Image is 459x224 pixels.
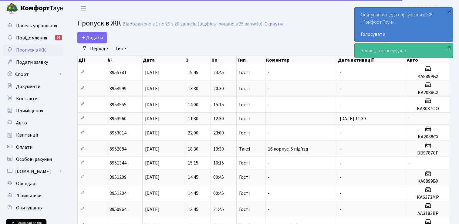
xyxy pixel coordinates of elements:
[16,132,38,138] span: Квитанції
[113,43,129,54] a: Тип
[213,130,224,136] span: 23:00
[213,206,224,213] span: 21:45
[145,85,160,92] span: [DATE]
[6,2,18,15] img: logo.png
[268,190,270,197] span: -
[145,206,160,213] span: [DATE]
[239,161,250,165] span: Гості
[446,44,452,50] div: ×
[268,101,270,108] span: -
[340,160,342,166] span: -
[409,195,447,200] h5: КА6373МР
[213,69,224,76] span: 23:45
[239,116,250,121] span: Гості
[268,206,270,213] span: -
[3,105,64,117] a: Приміщення
[145,115,160,122] span: [DATE]
[145,146,160,152] span: [DATE]
[409,211,447,216] h5: АА3183ВР
[185,56,211,64] th: З
[3,141,64,153] a: Оплати
[409,134,447,140] h5: КА2088СХ
[355,8,453,42] div: Опитування щодо паркування в ЖК «Комфорт Таун»
[110,206,127,213] span: 8950964
[268,146,308,152] span: 16 корпус, 5 під'їзд
[213,101,224,108] span: 15:15
[188,85,198,92] span: 13:30
[3,165,64,178] a: [DOMAIN_NAME]
[340,69,342,76] span: -
[3,93,64,105] a: Контакти
[409,115,410,122] span: -
[409,74,447,80] h5: КА8899ВХ
[409,106,447,112] h5: КА3087ОО
[16,107,43,114] span: Приміщення
[239,102,250,107] span: Гості
[16,156,52,163] span: Особові рахунки
[239,86,250,91] span: Гості
[188,190,198,197] span: 14:45
[188,130,198,136] span: 22:00
[110,69,127,76] span: 8955781
[110,190,127,197] span: 8951204
[410,5,452,12] a: [PERSON_NAME] П.
[110,85,127,92] span: 8954999
[406,56,450,64] th: Авто
[268,69,270,76] span: -
[16,95,38,102] span: Контакти
[268,174,270,181] span: -
[110,101,127,108] span: 8954555
[16,205,42,211] span: Опитування
[123,21,263,27] div: Відображено з 1 по 25 з 26 записів (відфільтровано з 25 записів).
[145,69,160,76] span: [DATE]
[77,18,121,29] span: Пропуск в ЖК
[3,153,64,165] a: Особові рахунки
[340,101,342,108] span: -
[16,22,57,29] span: Панель управління
[110,174,127,181] span: 8951209
[16,180,36,187] span: Орендарі
[145,174,160,181] span: [DATE]
[340,174,342,181] span: -
[3,32,64,44] a: Повідомлення51
[340,190,342,197] span: -
[355,43,453,58] div: Запис успішно додано.
[268,160,270,166] span: -
[340,85,342,92] span: -
[268,85,270,92] span: -
[16,47,46,53] span: Пропуск в ЖК
[337,56,406,64] th: Дата активації
[213,85,224,92] span: 20:30
[145,190,160,197] span: [DATE]
[145,130,160,136] span: [DATE]
[265,21,283,27] a: Скинути
[409,90,447,96] h5: КА2088СХ
[340,146,342,152] span: -
[446,8,452,14] div: ×
[76,3,91,13] button: Переключити навігацію
[188,160,198,166] span: 15:15
[188,69,198,76] span: 19:45
[145,160,160,166] span: [DATE]
[3,44,64,56] a: Пропуск в ЖК
[3,190,64,202] a: Лічильники
[239,191,250,196] span: Гості
[77,32,107,43] a: Додати
[110,146,127,152] span: 8952084
[81,34,103,41] span: Додати
[213,160,224,166] span: 16:15
[188,174,198,181] span: 14:45
[239,207,250,212] span: Гості
[110,160,127,166] span: 8951344
[78,56,107,64] th: Дії
[145,101,160,108] span: [DATE]
[3,117,64,129] a: Авто
[213,146,224,152] span: 19:30
[239,175,250,180] span: Гості
[3,178,64,190] a: Орендарі
[340,130,342,136] span: -
[21,3,64,14] span: Таун
[268,115,270,122] span: -
[88,43,111,54] a: Період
